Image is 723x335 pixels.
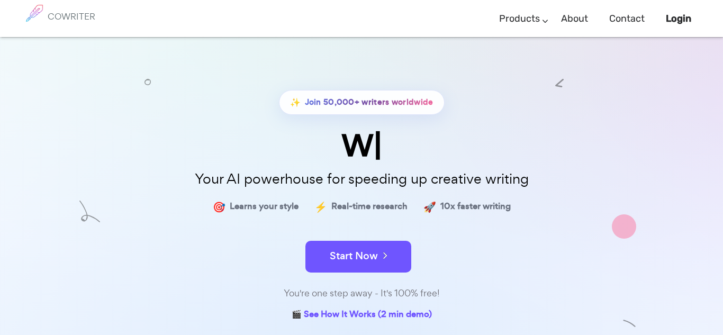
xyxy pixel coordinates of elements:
[97,131,626,161] div: W
[213,199,225,214] span: 🎯
[290,95,301,110] span: ✨
[440,199,511,214] span: 10x faster writing
[48,12,95,21] h6: COWRITER
[292,307,432,323] a: 🎬 See How It Works (2 min demo)
[230,199,299,214] span: Learns your style
[314,199,327,214] span: ⚡
[79,201,100,222] img: shape
[305,241,411,273] button: Start Now
[97,286,626,301] div: You're one step away - It's 100% free!
[561,3,588,34] a: About
[623,317,636,330] img: shape
[666,13,691,24] b: Login
[499,3,540,34] a: Products
[97,168,626,191] p: Your AI powerhouse for speeding up creative writing
[305,95,433,110] span: Join 50,000+ writers worldwide
[331,199,408,214] span: Real-time research
[609,3,645,34] a: Contact
[423,199,436,214] span: 🚀
[666,3,691,34] a: Login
